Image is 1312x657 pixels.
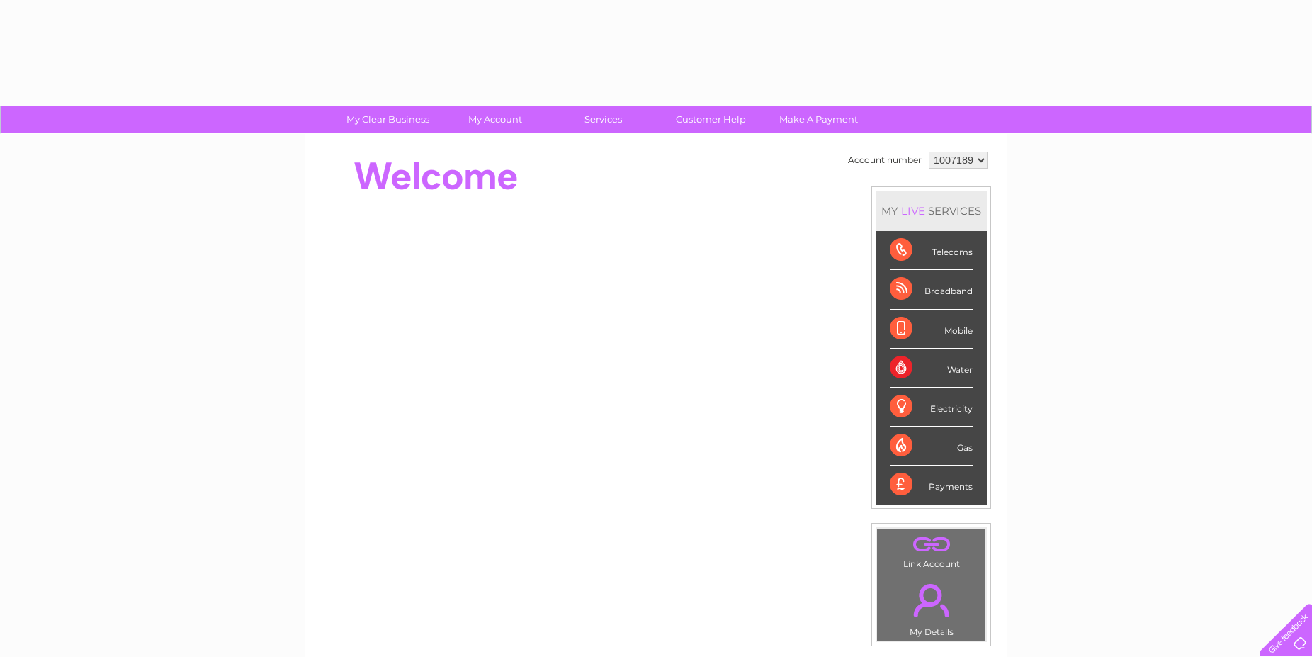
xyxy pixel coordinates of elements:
[890,349,973,388] div: Water
[890,388,973,427] div: Electricity
[652,106,769,133] a: Customer Help
[760,106,877,133] a: Make A Payment
[890,466,973,504] div: Payments
[545,106,662,133] a: Services
[890,310,973,349] div: Mobile
[881,532,982,557] a: .
[844,148,925,172] td: Account number
[890,270,973,309] div: Broadband
[890,231,973,270] div: Telecoms
[890,427,973,466] div: Gas
[437,106,554,133] a: My Account
[329,106,446,133] a: My Clear Business
[898,204,928,218] div: LIVE
[876,191,987,231] div: MY SERVICES
[881,575,982,625] a: .
[876,528,986,573] td: Link Account
[876,572,986,641] td: My Details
